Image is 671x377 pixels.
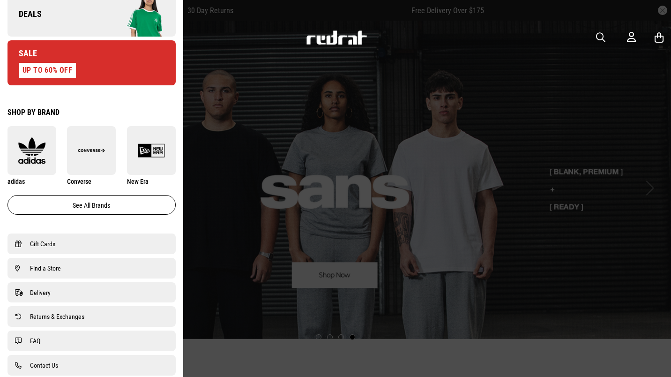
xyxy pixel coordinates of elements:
a: Delivery [15,287,168,298]
a: Returns & Exchanges [15,311,168,322]
a: Converse Converse [67,126,116,186]
a: Gift Cards [15,238,168,249]
a: Find a Store [15,263,168,274]
button: Open LiveChat chat widget [7,4,36,32]
span: Find a Store [30,263,61,274]
span: adidas [7,178,25,185]
div: UP TO 60% OFF [19,63,76,78]
a: See all brands [7,195,176,215]
a: New Era New Era [127,126,176,186]
span: New Era [127,178,149,185]
span: FAQ [30,335,40,347]
span: Returns & Exchanges [30,311,84,322]
a: FAQ [15,335,168,347]
span: Deals [7,8,42,20]
a: Contact Us [15,360,168,371]
a: Sale UP TO 60% OFF [7,40,176,85]
img: New Era [127,137,176,164]
img: Converse [67,137,116,164]
span: Contact Us [30,360,58,371]
span: Converse [67,178,91,185]
span: Gift Cards [30,238,55,249]
img: Redrat logo [306,30,367,45]
span: Delivery [30,287,51,298]
img: adidas [7,137,56,164]
div: Shop by Brand [7,108,176,117]
a: adidas adidas [7,126,56,186]
span: Sale [7,48,37,59]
